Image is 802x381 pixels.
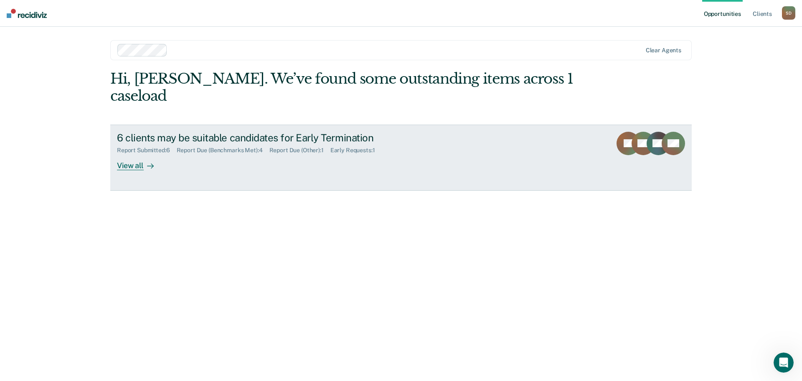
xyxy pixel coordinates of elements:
[646,47,681,54] div: Clear agents
[110,125,692,191] a: 6 clients may be suitable candidates for Early TerminationReport Submitted:6Report Due (Benchmark...
[110,70,576,105] div: Hi, [PERSON_NAME]. We’ve found some outstanding items across 1 caseload
[782,6,795,20] div: S D
[782,6,795,20] button: SD
[7,9,47,18] img: Recidiviz
[774,353,794,373] iframe: Intercom live chat
[177,147,269,154] div: Report Due (Benchmarks Met) : 4
[117,154,164,170] div: View all
[269,147,330,154] div: Report Due (Other) : 1
[330,147,382,154] div: Early Requests : 1
[117,147,177,154] div: Report Submitted : 6
[117,132,410,144] div: 6 clients may be suitable candidates for Early Termination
